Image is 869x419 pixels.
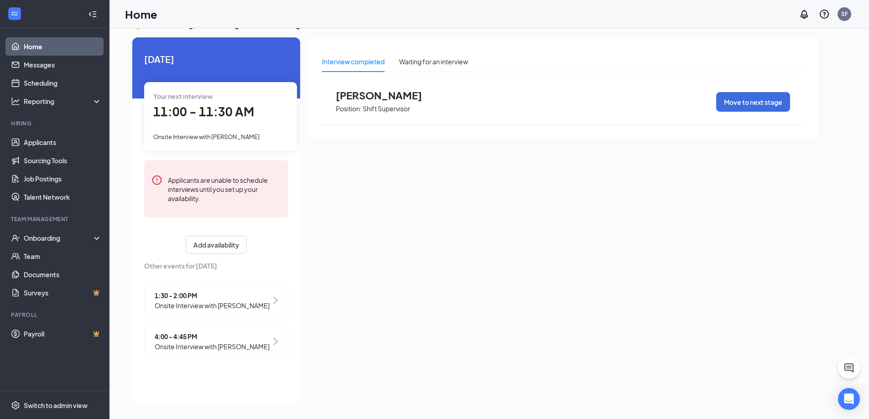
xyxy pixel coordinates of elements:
svg: Notifications [799,9,810,20]
svg: UserCheck [11,233,20,243]
button: ChatActive [838,357,860,379]
div: Applicants are unable to schedule interviews until you set up your availability. [168,175,281,203]
span: Other events for [DATE] [144,261,288,271]
svg: QuestionInfo [819,9,830,20]
div: Onboarding [24,233,94,243]
span: Your next interview [153,92,213,100]
div: Payroll [11,311,100,319]
div: Interview completed [322,57,385,67]
a: Team [24,247,102,265]
span: 4:00 - 4:45 PM [155,331,270,341]
div: Switch to admin view [24,401,88,410]
a: Talent Network [24,188,102,206]
svg: Collapse [88,10,97,19]
a: Job Postings [24,170,102,188]
a: SurveysCrown [24,284,102,302]
p: Shift Supervisor [363,104,410,113]
a: Documents [24,265,102,284]
span: Onsite Interview with [PERSON_NAME] [155,300,270,310]
h1: Home [125,6,157,22]
span: 1:30 - 2:00 PM [155,290,270,300]
svg: Error [151,175,162,186]
svg: Analysis [11,97,20,106]
a: Applicants [24,133,102,151]
div: Reporting [24,97,102,106]
button: Move to next stage [716,92,790,112]
a: Home [24,37,102,56]
p: Position: [336,104,362,113]
div: Team Management [11,215,100,223]
span: Onsite Interview with [PERSON_NAME] [153,133,260,140]
a: Messages [24,56,102,74]
button: Add availability [186,236,247,254]
a: PayrollCrown [24,325,102,343]
div: Hiring [11,119,100,127]
svg: Settings [11,401,20,410]
div: SF [841,10,848,18]
a: Sourcing Tools [24,151,102,170]
a: Scheduling [24,74,102,92]
span: 11:00 - 11:30 AM [153,104,254,119]
div: Open Intercom Messenger [838,388,860,410]
span: [PERSON_NAME] [336,89,436,101]
svg: ChatActive [843,362,854,373]
div: Waiting for an interview [399,57,468,67]
span: [DATE] [144,52,288,66]
span: Onsite Interview with [PERSON_NAME] [155,341,270,352]
svg: WorkstreamLogo [10,9,19,18]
